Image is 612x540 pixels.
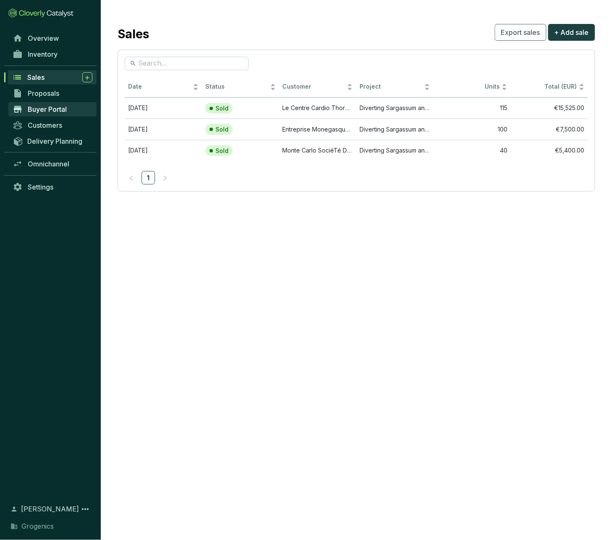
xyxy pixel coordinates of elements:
span: Overview [28,34,59,42]
span: Customer [283,83,346,91]
span: Omnichannel [28,160,69,168]
button: + Add sale [548,24,595,41]
th: Date [125,77,202,97]
p: Sold [215,147,229,155]
span: Date [128,83,191,91]
td: 100 [433,119,511,140]
li: Previous Page [125,171,138,184]
td: 40 [433,140,511,161]
a: Omnichannel [8,157,97,171]
button: Export sales [495,24,546,41]
th: Units [433,77,511,97]
th: Customer [279,77,357,97]
h2: Sales [118,25,149,43]
span: right [162,175,168,181]
td: May 21 2025 [125,97,202,119]
td: €5,400.00 [511,140,588,161]
input: Search... [138,59,236,68]
button: right [158,171,172,184]
span: Delivery Planning [27,137,82,145]
span: Proposals [28,89,59,97]
span: [PERSON_NAME] [21,504,79,514]
span: Export sales [501,27,540,37]
span: Inventory [28,50,58,58]
td: €7,500.00 [511,119,588,140]
span: left [129,175,134,181]
td: 115 [433,97,511,119]
td: Diverting Sargassum and Biodegradable Organic Matter from Landfills in Quintana Roo, Mexico [356,140,433,161]
a: Inventory [8,47,97,61]
td: €15,525.00 [511,97,588,119]
td: Monte Carlo SociéTé Des Bains De Mer [279,140,357,161]
span: Total (EUR) [545,83,577,90]
a: Sales [8,70,97,84]
span: Units [437,83,500,91]
li: Next Page [158,171,172,184]
a: Overview [8,31,97,45]
span: + Add sale [554,27,589,37]
span: Sales [27,73,45,82]
td: Le Centre Cardio Thoracique [279,97,357,119]
a: Settings [8,180,97,194]
span: Project [360,83,423,91]
th: Status [202,77,279,97]
button: left [125,171,138,184]
span: Buyer Portal [28,105,67,113]
td: Entreprise Monegasque De Travaux [279,119,357,140]
a: Buyer Portal [8,102,97,116]
a: Delivery Planning [8,134,97,148]
th: Project [356,77,433,97]
td: May 22 2025 [125,119,202,140]
span: Status [205,83,268,91]
td: Diverting Sargassum and Biodegradable Organic Matter from Landfills in Quintana Roo, Mexico [356,97,433,119]
span: Settings [28,183,53,191]
a: Proposals [8,86,97,100]
a: Customers [8,118,97,132]
a: 1 [142,171,155,184]
td: May 14 2025 [125,140,202,161]
span: Customers [28,121,62,129]
p: Sold [215,105,229,112]
p: Sold [215,126,229,133]
td: Diverting Sargassum and Biodegradable Organic Matter from Landfills in Quintana Roo, Mexico [356,119,433,140]
span: Grogenics [21,522,54,532]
